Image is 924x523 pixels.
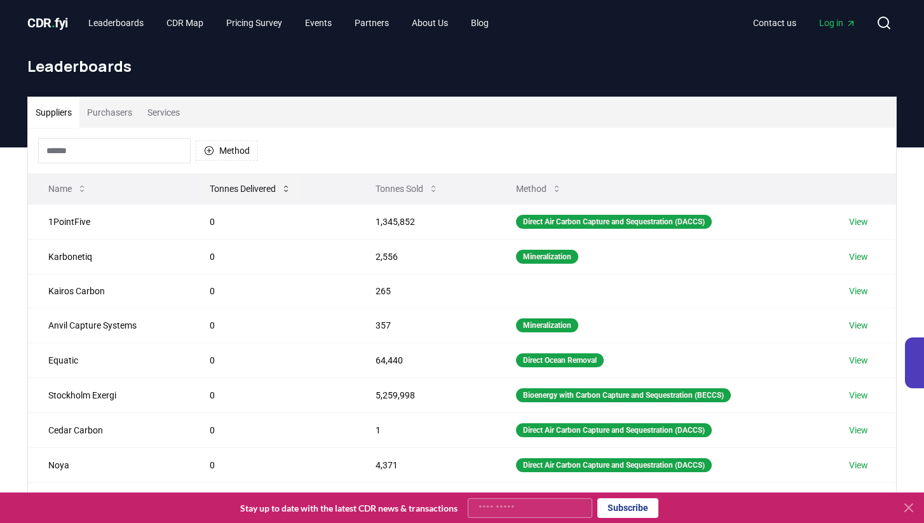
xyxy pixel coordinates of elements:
[849,215,868,228] a: View
[38,176,97,201] button: Name
[365,176,449,201] button: Tonnes Sold
[516,353,604,367] div: Direct Ocean Removal
[189,377,355,412] td: 0
[516,423,712,437] div: Direct Air Carbon Capture and Sequestration (DACCS)
[27,14,68,32] a: CDR.fyi
[344,11,399,34] a: Partners
[27,15,68,31] span: CDR fyi
[355,308,496,343] td: 357
[516,458,712,472] div: Direct Air Carbon Capture and Sequestration (DACCS)
[28,412,189,447] td: Cedar Carbon
[506,176,572,201] button: Method
[849,319,868,332] a: View
[849,285,868,297] a: View
[140,97,187,128] button: Services
[78,11,499,34] nav: Main
[28,239,189,274] td: Karbonetiq
[402,11,458,34] a: About Us
[355,274,496,308] td: 265
[28,343,189,377] td: Equatic
[79,97,140,128] button: Purchasers
[849,424,868,437] a: View
[461,11,499,34] a: Blog
[78,11,154,34] a: Leaderboards
[819,17,856,29] span: Log in
[516,318,578,332] div: Mineralization
[849,250,868,263] a: View
[516,215,712,229] div: Direct Air Carbon Capture and Sequestration (DACCS)
[28,204,189,239] td: 1PointFive
[28,377,189,412] td: Stockholm Exergi
[516,388,731,402] div: Bioenergy with Carbon Capture and Sequestration (BECCS)
[200,176,301,201] button: Tonnes Delivered
[849,459,868,472] a: View
[156,11,214,34] a: CDR Map
[295,11,342,34] a: Events
[216,11,292,34] a: Pricing Survey
[189,447,355,482] td: 0
[849,389,868,402] a: View
[28,447,189,482] td: Noya
[28,97,79,128] button: Suppliers
[28,308,189,343] td: Anvil Capture Systems
[196,140,258,161] button: Method
[743,11,866,34] nav: Main
[355,239,496,274] td: 2,556
[516,250,578,264] div: Mineralization
[355,447,496,482] td: 4,371
[189,204,355,239] td: 0
[27,56,897,76] h1: Leaderboards
[355,482,496,517] td: 413
[189,412,355,447] td: 0
[28,482,189,517] td: Planeteers
[189,343,355,377] td: 0
[189,482,355,517] td: 0
[743,11,806,34] a: Contact us
[189,274,355,308] td: 0
[355,204,496,239] td: 1,345,852
[809,11,866,34] a: Log in
[849,354,868,367] a: View
[51,15,55,31] span: .
[355,343,496,377] td: 64,440
[189,308,355,343] td: 0
[28,274,189,308] td: Kairos Carbon
[355,377,496,412] td: 5,259,998
[189,239,355,274] td: 0
[355,412,496,447] td: 1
